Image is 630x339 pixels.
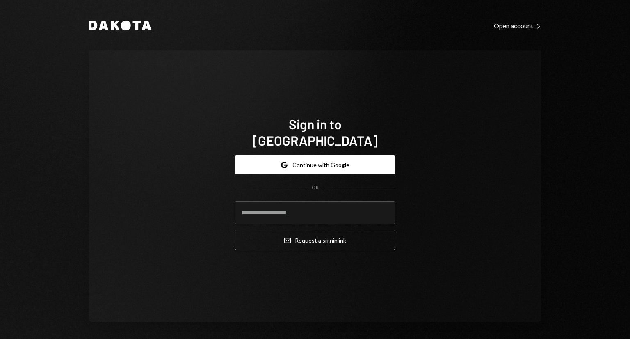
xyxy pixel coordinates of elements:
div: OR [312,184,319,191]
div: Open account [494,22,541,30]
button: Continue with Google [235,155,395,174]
button: Request a signinlink [235,231,395,250]
h1: Sign in to [GEOGRAPHIC_DATA] [235,116,395,149]
a: Open account [494,21,541,30]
